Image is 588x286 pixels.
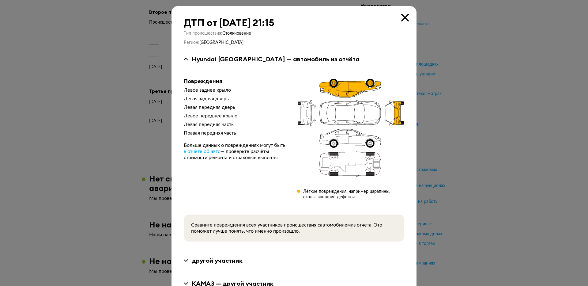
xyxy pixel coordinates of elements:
div: ДТП от [DATE] 21:15 [184,17,404,28]
div: Левая задняя дверь [184,96,287,102]
div: Левая передняя часть [184,121,287,128]
div: Повреждения [184,78,287,85]
span: [GEOGRAPHIC_DATA] [199,40,243,45]
span: в отчёте об авто [184,149,221,154]
span: Столкновение [222,31,251,36]
div: Левая передняя дверь [184,104,287,110]
div: Тип происшествия : [184,31,404,36]
a: в отчёте об авто [184,148,221,154]
div: Hyundai [GEOGRAPHIC_DATA] — автомобиль из отчёта [192,55,360,63]
div: Лёгкие повреждения, например царапины, сколы, внешние дефекты. [303,189,404,200]
div: другой участник [192,257,243,265]
div: Больше данных о повреждениях могут быть — проверьте расчёты стоимости ремонта и страховые выплаты [184,142,287,161]
div: Левое переднее крыло [184,113,287,119]
div: Сравните повреждения всех участников происшествия с автомобилем из отчёта. Это поможет лучше поня... [191,222,397,234]
div: Левое заднее крыло [184,87,287,93]
div: Правая передняя часть [184,130,287,136]
div: Регион : [184,40,404,45]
